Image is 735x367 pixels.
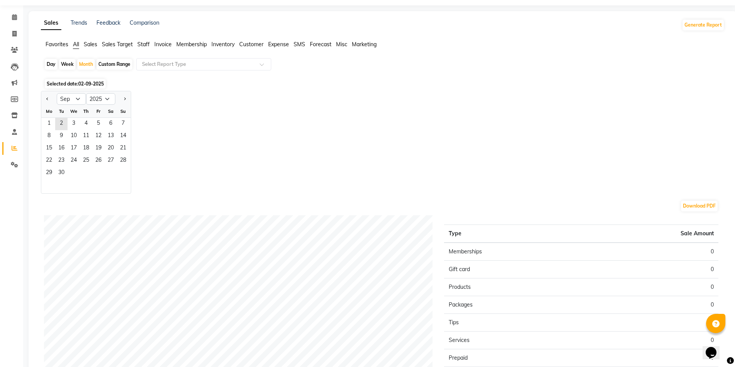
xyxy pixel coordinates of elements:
span: 22 [43,155,55,167]
button: Previous month [44,93,51,105]
td: 0 [581,261,718,278]
div: Tuesday, September 2, 2025 [55,118,68,130]
td: Memberships [444,243,581,261]
a: Trends [71,19,87,26]
span: 29 [43,167,55,179]
span: 21 [117,142,129,155]
span: Expense [268,41,289,48]
div: Sunday, September 28, 2025 [117,155,129,167]
span: Staff [137,41,150,48]
div: Mo [43,105,55,117]
span: 9 [55,130,68,142]
button: Download PDF [681,201,718,211]
div: Wednesday, September 24, 2025 [68,155,80,167]
div: Tuesday, September 9, 2025 [55,130,68,142]
div: Fr [92,105,105,117]
span: 17 [68,142,80,155]
div: Friday, September 26, 2025 [92,155,105,167]
div: Friday, September 12, 2025 [92,130,105,142]
span: All [73,41,79,48]
span: 25 [80,155,92,167]
span: SMS [294,41,305,48]
div: Month [77,59,95,70]
span: Customer [239,41,264,48]
span: 11 [80,130,92,142]
td: Services [444,332,581,349]
div: Sunday, September 14, 2025 [117,130,129,142]
td: Gift card [444,261,581,278]
div: Thursday, September 11, 2025 [80,130,92,142]
select: Select year [86,93,115,105]
div: Sunday, September 21, 2025 [117,142,129,155]
span: 2 [55,118,68,130]
span: Favorites [46,41,68,48]
span: 15 [43,142,55,155]
td: 0 [581,314,718,332]
span: Inventory [211,41,235,48]
span: Invoice [154,41,172,48]
span: 5 [92,118,105,130]
div: Monday, September 29, 2025 [43,167,55,179]
td: Prepaid [444,349,581,367]
span: 4 [80,118,92,130]
span: 14 [117,130,129,142]
div: Thursday, September 25, 2025 [80,155,92,167]
span: 19 [92,142,105,155]
td: 0 [581,278,718,296]
th: Sale Amount [581,225,718,243]
span: 23 [55,155,68,167]
span: 8 [43,130,55,142]
button: Generate Report [683,20,724,30]
div: Sa [105,105,117,117]
div: Monday, September 8, 2025 [43,130,55,142]
a: Comparison [130,19,159,26]
div: Tuesday, September 16, 2025 [55,142,68,155]
span: 18 [80,142,92,155]
td: 0 [581,332,718,349]
div: Wednesday, September 17, 2025 [68,142,80,155]
div: Monday, September 22, 2025 [43,155,55,167]
div: Saturday, September 20, 2025 [105,142,117,155]
div: Friday, September 19, 2025 [92,142,105,155]
span: 13 [105,130,117,142]
iframe: chat widget [703,336,727,359]
div: Saturday, September 13, 2025 [105,130,117,142]
span: Sales Target [102,41,133,48]
div: Tuesday, September 23, 2025 [55,155,68,167]
span: Sales [84,41,97,48]
div: Th [80,105,92,117]
span: Forecast [310,41,331,48]
span: 26 [92,155,105,167]
div: Monday, September 1, 2025 [43,118,55,130]
div: We [68,105,80,117]
td: Products [444,278,581,296]
span: 1 [43,118,55,130]
div: Week [59,59,76,70]
td: 0 [581,243,718,261]
span: 27 [105,155,117,167]
div: Saturday, September 6, 2025 [105,118,117,130]
span: 02-09-2025 [78,81,104,87]
th: Type [444,225,581,243]
a: Feedback [96,19,120,26]
div: Wednesday, September 10, 2025 [68,130,80,142]
div: Thursday, September 4, 2025 [80,118,92,130]
span: 7 [117,118,129,130]
td: 0 [581,349,718,367]
a: Sales [41,16,61,30]
span: Selected date: [45,79,106,89]
div: Custom Range [96,59,132,70]
td: Tips [444,314,581,332]
div: Friday, September 5, 2025 [92,118,105,130]
div: Sunday, September 7, 2025 [117,118,129,130]
td: 0 [581,296,718,314]
div: Day [45,59,57,70]
select: Select month [57,93,86,105]
td: Packages [444,296,581,314]
div: Thursday, September 18, 2025 [80,142,92,155]
div: Saturday, September 27, 2025 [105,155,117,167]
span: 16 [55,142,68,155]
button: Next month [122,93,128,105]
span: Membership [176,41,207,48]
span: 10 [68,130,80,142]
